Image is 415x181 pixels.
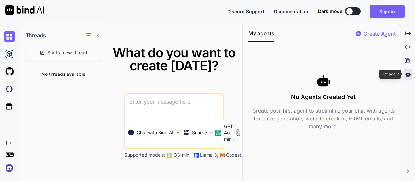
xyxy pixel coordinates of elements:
button: My agents [248,29,274,42]
p: Chat with Bind AI [137,130,173,136]
img: Pick Models [209,130,214,135]
button: Sign in [370,5,405,18]
img: GPT-4o mini [215,130,221,136]
p: GPT-4o min.. [224,123,235,142]
span: Start a new thread [47,50,87,56]
img: Pick Tools [175,130,181,135]
h1: Threads [26,31,46,39]
span: What do you want to create [DATE]? [113,45,235,74]
p: Codestral 25.01, [226,152,261,158]
img: darkCloudIdeIcon [4,84,15,95]
span: Dark mode [318,8,342,15]
img: GPT-4 [167,153,172,158]
img: ai-studio [4,49,15,60]
span: Discord Support [227,9,264,14]
div: No threads available [20,66,106,83]
img: Mistral-AI [220,153,225,157]
img: attachment [234,129,242,136]
img: chat [4,31,15,42]
span: Documentation [274,9,308,14]
div: Gpt agent [379,70,401,79]
p: Supported models: [124,152,165,158]
img: githubLight [4,66,15,77]
p: Create your first agent to streamline your chat with agents for code generation, website creation... [248,107,398,130]
img: Bind AI [5,5,44,15]
p: O3-mini, [173,152,192,158]
img: Llama2 [194,153,199,158]
button: Discord Support [227,8,264,15]
p: Llama 3, [200,152,218,158]
img: signin [4,163,15,174]
h3: No Agents Created Yet [248,93,398,102]
p: Create Agent [363,30,396,38]
p: Source [192,130,207,136]
button: Documentation [274,8,308,15]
